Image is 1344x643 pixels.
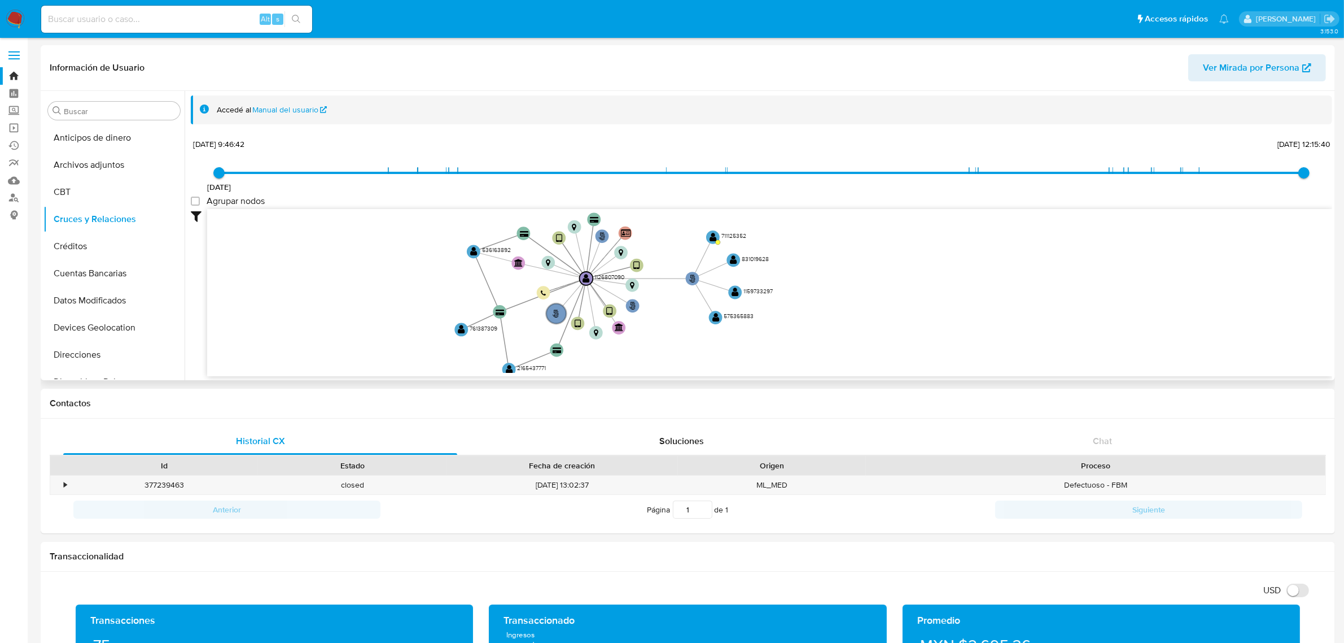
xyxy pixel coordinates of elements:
[607,306,613,316] text: 
[470,324,497,333] text: 761387309
[191,197,200,206] input: Agrupar nodos
[621,229,631,237] text: 
[712,312,720,322] text: 
[572,224,577,231] text: 
[43,206,185,233] button: Cruces y Relaciones
[514,259,523,267] text: 
[553,347,561,354] text: 
[732,288,739,297] text: 
[594,329,598,337] text: 
[1093,435,1112,448] span: Chat
[64,480,67,490] div: •
[730,255,737,264] text: 
[583,273,590,283] text: 
[261,14,270,24] span: Alt
[41,12,312,27] input: Buscar usuario o caso...
[629,302,636,310] text: 
[742,255,769,263] text: 831019628
[678,476,866,494] div: ML_MED
[599,232,605,240] text: 
[43,341,185,368] button: Direcciones
[193,138,244,150] span: [DATE] 9:46:42
[276,14,279,24] span: s
[43,260,185,287] button: Cuentas Bancarias
[633,260,640,270] text: 
[518,364,546,373] text: 2165437771
[630,282,634,289] text: 
[78,460,250,471] div: Id
[743,287,773,296] text: 1159733297
[43,233,185,260] button: Créditos
[1219,14,1229,24] a: Notificaciones
[874,460,1317,471] div: Proceso
[1203,54,1299,81] span: Ver Mirada por Persona
[553,310,559,318] text: 
[1145,13,1208,25] span: Accesos rápidos
[253,105,327,115] a: Manual del usuario
[1256,14,1320,24] p: marianathalie.grajeda@mercadolibre.com.mx
[546,259,550,267] text: 
[470,246,478,256] text: 
[284,11,308,27] button: search-icon
[575,319,581,328] text: 
[1324,13,1336,25] a: Salir
[73,501,380,519] button: Anterior
[721,232,746,240] text: 711125352
[50,551,1326,562] h1: Transaccionalidad
[207,181,231,193] span: [DATE]
[43,314,185,341] button: Devices Geolocation
[43,287,185,314] button: Datos Modificados
[1277,138,1330,150] span: [DATE] 12:15:40
[556,233,562,243] text: 
[258,476,446,494] div: closed
[64,106,176,116] input: Buscar
[594,273,624,281] text: 1126807090
[50,398,1326,409] h1: Contactos
[43,151,185,179] button: Archivos adjuntos
[724,312,754,320] text: 575365883
[686,460,858,471] div: Origen
[43,179,185,206] button: CBT
[52,106,62,115] button: Buscar
[647,501,729,519] span: Página de
[1188,54,1326,81] button: Ver Mirada por Persona
[482,246,511,255] text: 536163892
[217,105,251,115] span: Accedé al
[541,290,546,297] text: 
[43,124,185,151] button: Anticipos de dinero
[659,435,704,448] span: Soluciones
[50,62,145,73] h1: Información de Usuario
[458,325,465,334] text: 
[207,195,265,207] span: Agrupar nodos
[236,435,285,448] span: Historial CX
[506,364,513,374] text: 
[43,368,185,396] button: Dispositivos Point
[710,232,717,242] text: 
[726,504,729,515] span: 1
[454,460,670,471] div: Fecha de creación
[496,309,504,316] text: 
[266,460,438,471] div: Estado
[619,250,623,257] text: 
[689,275,695,283] text: 
[995,501,1302,519] button: Siguiente
[866,476,1325,494] div: Defectuoso - FBM
[70,476,258,494] div: 377239463
[520,231,528,237] text: 
[590,216,598,223] text: 
[446,476,678,494] div: [DATE] 13:02:37
[615,323,623,331] text: 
